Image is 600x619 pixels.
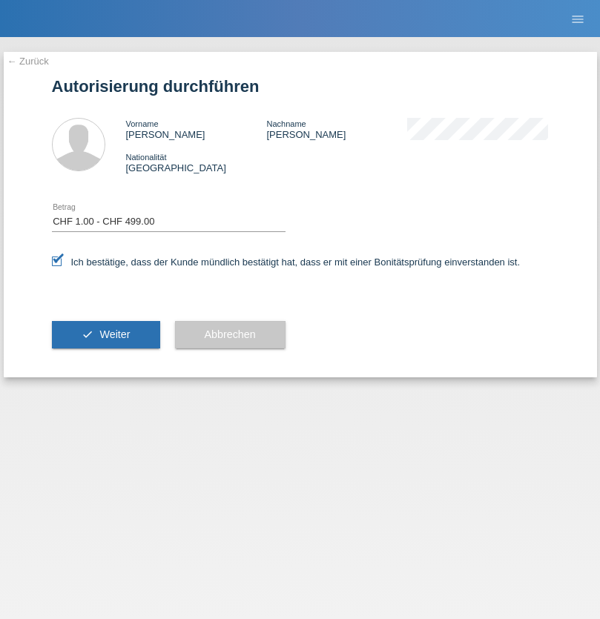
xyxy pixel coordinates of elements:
[570,12,585,27] i: menu
[563,14,593,23] a: menu
[7,56,49,67] a: ← Zurück
[126,119,159,128] span: Vorname
[266,118,407,140] div: [PERSON_NAME]
[266,119,306,128] span: Nachname
[126,153,167,162] span: Nationalität
[126,118,267,140] div: [PERSON_NAME]
[175,321,286,349] button: Abbrechen
[126,151,267,173] div: [GEOGRAPHIC_DATA]
[99,328,130,340] span: Weiter
[52,321,160,349] button: check Weiter
[52,256,521,268] label: Ich bestätige, dass der Kunde mündlich bestätigt hat, dass er mit einer Bonitätsprüfung einversta...
[82,328,93,340] i: check
[52,77,549,96] h1: Autorisierung durchführen
[205,328,256,340] span: Abbrechen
